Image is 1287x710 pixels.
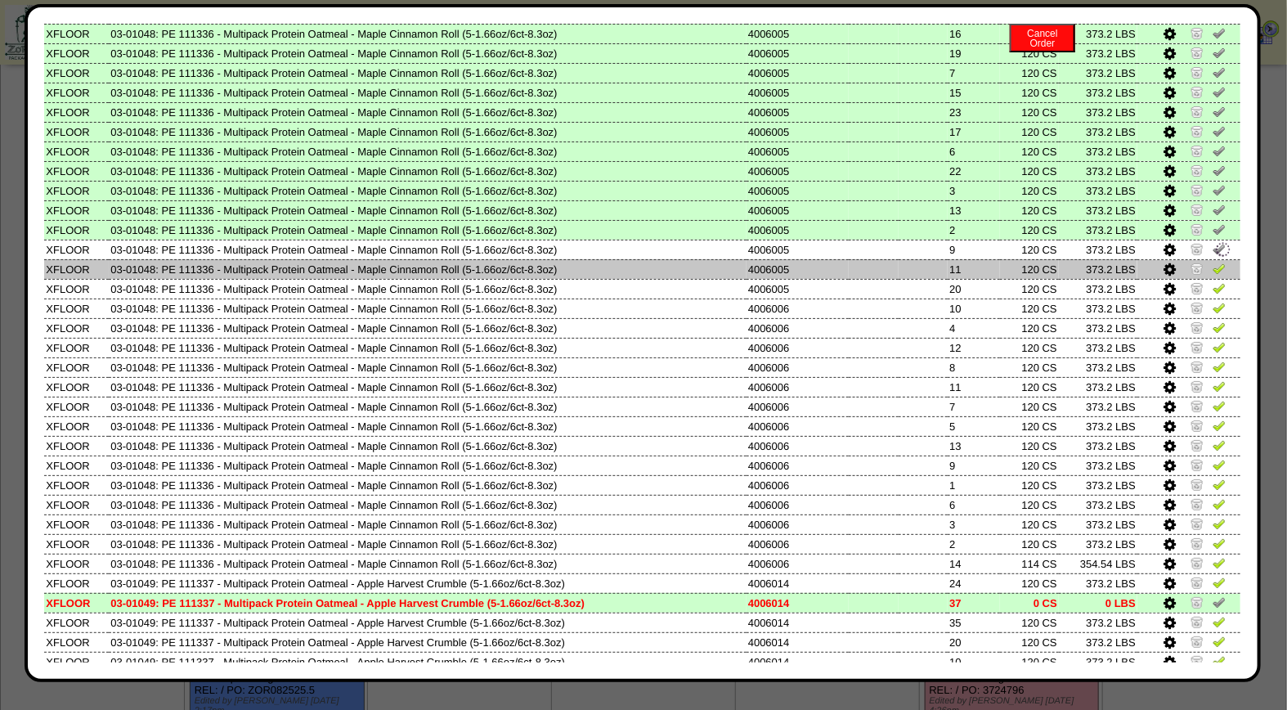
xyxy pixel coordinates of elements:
td: XFLOOR [44,652,109,672]
td: 03-01048: PE 111336 - Multipack Protein Oatmeal - Maple Cinnamon Roll (5-1.66oz/6ct-8.3oz) [109,397,747,416]
td: 03-01049: PE 111337 - Multipack Protein Oatmeal - Apple Harvest Crumble (5-1.66oz/6ct-8.3oz) [109,613,747,632]
td: XFLOOR [44,142,109,161]
td: 4006006 [747,475,849,495]
td: 120 CS [1000,318,1059,338]
td: 0 CS [1000,593,1059,613]
img: Zero Item and Verify [1191,537,1204,550]
td: 120 CS [1000,161,1059,181]
td: 120 CS [1000,279,1059,299]
td: 4006006 [747,416,849,436]
td: 120 CS [1000,63,1059,83]
td: XFLOOR [44,24,109,43]
td: 03-01048: PE 111336 - Multipack Protein Oatmeal - Maple Cinnamon Roll (5-1.66oz/6ct-8.3oz) [109,102,747,122]
td: 4006006 [747,456,849,475]
img: Verify Pick [1213,281,1226,294]
td: 03-01048: PE 111336 - Multipack Protein Oatmeal - Maple Cinnamon Roll (5-1.66oz/6ct-8.3oz) [109,377,747,397]
td: 19 [948,43,999,63]
td: 373.2 LBS [1059,515,1137,534]
img: Zero Item and Verify [1191,242,1204,255]
img: Zero Item and Verify [1191,85,1204,98]
td: 120 CS [1000,220,1059,240]
td: 03-01048: PE 111336 - Multipack Protein Oatmeal - Maple Cinnamon Roll (5-1.66oz/6ct-8.3oz) [109,43,747,63]
td: 03-01049: PE 111337 - Multipack Protein Oatmeal - Apple Harvest Crumble (5-1.66oz/6ct-8.3oz) [109,573,747,593]
img: Verify Pick [1213,497,1226,510]
td: 4006006 [747,554,849,573]
td: 373.2 LBS [1059,495,1137,515]
img: Verify Pick [1213,360,1226,373]
img: Un-Verify Pick [1213,222,1226,236]
td: 373.2 LBS [1059,200,1137,220]
td: 120 CS [1000,142,1059,161]
td: 03-01048: PE 111336 - Multipack Protein Oatmeal - Maple Cinnamon Roll (5-1.66oz/6ct-8.3oz) [109,83,747,102]
td: XFLOOR [44,554,109,573]
td: 4006006 [747,338,849,357]
td: XFLOOR [44,436,109,456]
td: 373.2 LBS [1059,299,1137,318]
td: XFLOOR [44,43,109,63]
td: 373.2 LBS [1059,259,1137,279]
td: 4006005 [747,122,849,142]
td: 03-01048: PE 111336 - Multipack Protein Oatmeal - Maple Cinnamon Roll (5-1.66oz/6ct-8.3oz) [109,534,747,554]
td: 373.2 LBS [1059,357,1137,377]
td: 12 [948,338,999,357]
td: XFLOOR [44,397,109,416]
td: 120 CS [1000,456,1059,475]
td: 03-01048: PE 111336 - Multipack Protein Oatmeal - Maple Cinnamon Roll (5-1.66oz/6ct-8.3oz) [109,357,747,377]
td: 373.2 LBS [1059,83,1137,102]
img: Zero Item and Verify [1191,478,1204,491]
img: Verify Pick [1213,380,1226,393]
td: XFLOOR [44,279,109,299]
td: 10 [948,652,999,672]
img: Zero Item and Verify [1191,556,1204,569]
td: 373.2 LBS [1059,102,1137,122]
img: Zero Item and Verify [1191,46,1204,59]
td: 120 CS [1000,416,1059,436]
td: 120 CS [1000,102,1059,122]
td: XFLOOR [44,416,109,436]
td: 4006005 [747,24,849,43]
td: 13 [948,436,999,456]
td: 120 CS [1000,436,1059,456]
td: XFLOOR [44,63,109,83]
td: 4006014 [747,613,849,632]
td: XFLOOR [44,200,109,220]
img: Un-Verify Pick [1213,595,1226,609]
td: 4006005 [747,220,849,240]
img: Zero Item and Verify [1191,380,1204,393]
img: Zero Item and Verify [1191,164,1204,177]
td: XFLOOR [44,534,109,554]
td: 1 [948,475,999,495]
td: 120 CS [1000,632,1059,652]
td: 03-01048: PE 111336 - Multipack Protein Oatmeal - Maple Cinnamon Roll (5-1.66oz/6ct-8.3oz) [109,416,747,436]
td: XFLOOR [44,259,109,279]
img: Zero Item and Verify [1191,321,1204,334]
img: Zero Item and Verify [1191,595,1204,609]
td: 120 CS [1000,613,1059,632]
td: XFLOOR [44,122,109,142]
img: Zero Item and Verify [1191,517,1204,530]
td: 120 CS [1000,377,1059,397]
img: Zero Item and Verify [1191,576,1204,589]
td: 120 CS [1000,475,1059,495]
td: 373.2 LBS [1059,181,1137,200]
td: 373.2 LBS [1059,161,1137,181]
td: XFLOOR [44,456,109,475]
td: 5 [948,416,999,436]
img: Un-Verify Pick [1213,183,1226,196]
img: Un-Verify Pick [1213,85,1226,98]
td: 20 [948,279,999,299]
td: 8 [948,357,999,377]
td: 03-01048: PE 111336 - Multipack Protein Oatmeal - Maple Cinnamon Roll (5-1.66oz/6ct-8.3oz) [109,122,747,142]
img: Zero Item and Verify [1191,635,1204,648]
img: Zero Item and Verify [1191,438,1204,452]
td: 4006005 [747,200,849,220]
td: XFLOOR [44,613,109,632]
td: 373.2 LBS [1059,338,1137,357]
td: 373.2 LBS [1059,613,1137,632]
img: Un-Verify Pick [1213,124,1226,137]
td: 03-01048: PE 111336 - Multipack Protein Oatmeal - Maple Cinnamon Roll (5-1.66oz/6ct-8.3oz) [109,456,747,475]
img: Verify Pick [1213,340,1226,353]
td: 120 CS [1000,83,1059,102]
td: 14 [948,554,999,573]
img: Un-Verify Pick [1213,105,1226,118]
